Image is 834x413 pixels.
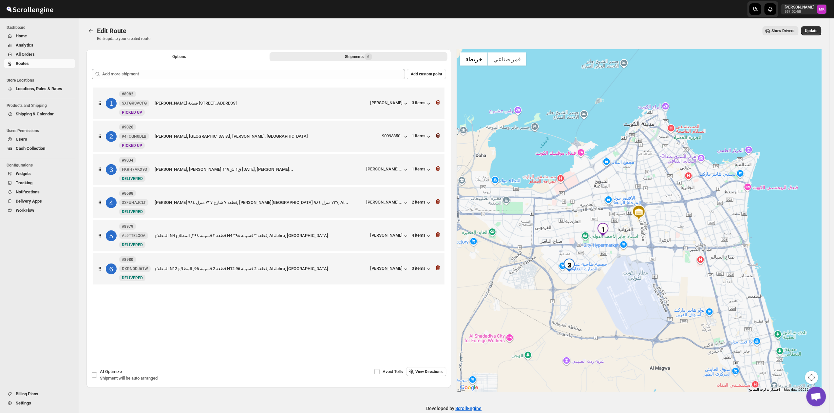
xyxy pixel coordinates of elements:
button: Analytics [4,41,75,50]
button: Widgets [4,169,75,178]
span: Add custom point [411,71,442,77]
div: [PERSON_NAME] [370,100,409,107]
button: 1 items [412,133,432,140]
b: #9034 [122,158,133,163]
span: Avoid Tolls [383,369,403,374]
button: Cash Collection [4,144,75,153]
div: 1 [597,223,610,236]
span: Locations, Rules & Rates [16,86,62,91]
button: [PERSON_NAME] [370,266,409,272]
div: 4#86883SFUHAJCLTNewDELIVERED[PERSON_NAME] قطعه ٧ شارع ٧٢٧ منزل ٩٨٤, [PERSON_NAME][GEOGRAPHIC_DATA... [93,187,445,218]
span: PICKED UP [122,110,142,115]
span: Cash Collection [16,146,45,151]
span: DELIVERED [122,176,143,181]
b: #8688 [122,191,133,196]
span: DELIVERED [122,243,143,247]
div: 5#8979AL9TTELOOANewDELIVEREDالمطلاع N4 قطعه ٣ قسيمه ٣٩٨, المطلاع N4 قطعه ٣ قسيمه ٣٩٨, Al Jahra, [... [93,220,445,251]
span: Notifications [16,189,40,194]
div: Selected Shipments [86,64,451,328]
span: Routes [16,61,29,66]
button: 2 items [412,200,432,206]
button: 3 items [412,100,432,107]
span: Show Drivers [772,28,795,33]
span: Users [16,137,27,142]
div: [PERSON_NAME]... [366,200,403,205]
img: Google [458,383,480,392]
div: 6 [106,264,117,274]
button: Add custom point [407,69,446,79]
span: DELIVERED [122,209,143,214]
div: 3 [563,259,576,272]
button: عناصر التحكّم بطريقة عرض الخريطة [805,371,818,384]
button: Routes [86,26,96,35]
button: View Directions [406,367,446,376]
span: Home [16,33,27,38]
button: Home [4,31,75,41]
div: المطلاع N12 قطعه 2 قسيمه 96, المطلاع N12 قطعه 2 قسيمه 96, Al Jahra, [GEOGRAPHIC_DATA] [155,265,368,272]
div: Shipments [345,53,372,60]
span: Update [805,28,818,33]
b: #8982 [122,92,133,96]
a: ScrollEngine [456,406,482,411]
b: #8980 [122,257,133,262]
span: Products and Shipping [7,103,75,108]
div: 3#9034FKRH7AKX93NewDELIVERED[PERSON_NAME], [PERSON_NAME] ق1 ش119 [DATE], [PERSON_NAME]...[PERSON_... [93,154,445,185]
button: Routes [4,59,75,68]
span: Mostafa Khalifa [817,5,826,14]
span: WorkFlow [16,208,34,213]
span: Analytics [16,43,33,48]
span: DXRN0DJ61W [122,266,148,271]
span: Shipment will be auto arranged [100,376,158,381]
div: [PERSON_NAME], [GEOGRAPHIC_DATA], [PERSON_NAME], [GEOGRAPHIC_DATA] [155,133,379,140]
span: Edit Route [97,27,126,35]
p: [PERSON_NAME] [785,5,815,10]
span: FKRH7AKX93 [122,167,147,172]
span: DELIVERED [122,276,143,280]
button: Settings [4,399,75,408]
button: عرض خريطة الشارع [460,52,488,66]
img: ScrollEngine [5,1,54,17]
div: [PERSON_NAME] قطعة [STREET_ADDRESS] [155,100,368,107]
button: Tracking [4,178,75,187]
div: 6#8980DXRN0DJ61WNewDELIVEREDالمطلاع N12 قطعه 2 قسيمه 96, المطلاع N12 قطعه 2 قسيمه 96, Al Jahra, [... [93,253,445,285]
span: PICKED UP [122,143,142,148]
div: 3 [106,164,117,175]
div: 2 [106,131,117,142]
div: [PERSON_NAME] قطعه ٧ شارع ٧٢٧ منزل ٩٨٤, [PERSON_NAME][GEOGRAPHIC_DATA] ٧٢٧ منزل ٩٨٤, Al... [155,199,364,206]
p: Developed by [426,405,482,412]
button: Billing Plans [4,389,75,399]
span: SXFGRSVCFG [122,101,147,106]
button: Update [801,26,822,35]
a: ‏فتح هذه المنطقة في "خرائط Google" (يؤدي ذلك إلى فتح نافذة جديدة) [458,383,480,392]
span: Store Locations [7,78,75,83]
button: 4 items [412,233,432,239]
button: Users [4,135,75,144]
text: MK [819,7,825,11]
button: Locations, Rules & Rates [4,84,75,93]
p: Edit/update your created route [97,36,150,41]
div: [PERSON_NAME] [370,233,409,239]
a: دردشة مفتوحة [806,387,826,406]
div: 1#8982SXFGRSVCFGNewPICKED UP[PERSON_NAME] قطعة [STREET_ADDRESS][PERSON_NAME]3 items [93,88,445,119]
div: المطلاع N4 قطعه ٣ قسيمه ٣٩٨, المطلاع N4 قطعه ٣ قسيمه ٣٩٨, Al Jahra, [GEOGRAPHIC_DATA] [155,232,368,239]
button: عرض صور القمر الصناعي [488,52,526,66]
p: 867f02-58 [785,10,815,14]
button: All Orders [4,50,75,59]
div: [PERSON_NAME], [PERSON_NAME] ق1 ش119 [DATE], [PERSON_NAME]... [155,166,364,173]
span: Tracking [16,180,32,185]
span: Widgets [16,171,31,176]
span: 94FCGN0DLB [122,134,146,139]
span: AI Optimize [100,369,122,374]
span: 6 [367,54,370,59]
span: Users Permissions [7,128,75,133]
button: 3 items [412,266,432,272]
span: Settings [16,401,31,405]
button: 90993350 . [382,133,409,140]
span: Delivery Apps [16,199,42,204]
button: User menu [781,4,827,14]
span: Shipping & Calendar [16,111,54,116]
